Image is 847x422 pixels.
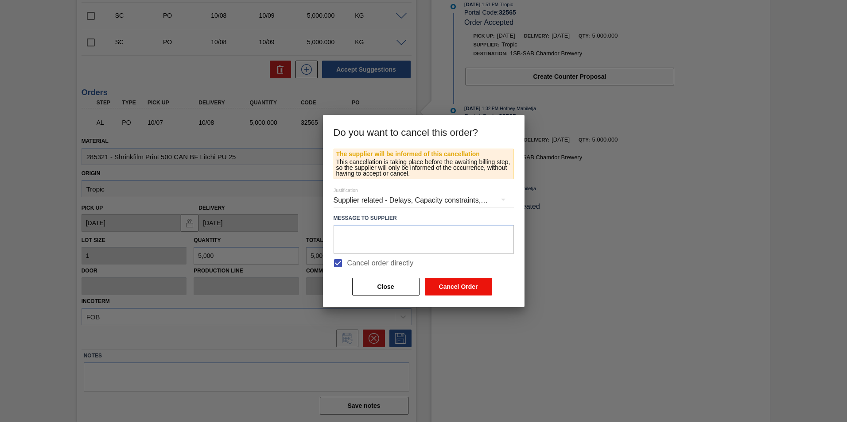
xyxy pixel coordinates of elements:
div: Supplier related - Delays, Capacity constraints, etc. [334,188,514,213]
h3: Do you want to cancel this order? [323,115,525,149]
p: This cancellation is taking place before the awaiting billing step, so the supplier will only be ... [336,159,511,176]
span: Cancel order directly [347,258,414,269]
p: The supplier will be informed of this cancellation [336,151,511,157]
label: Message to Supplier [334,212,514,225]
button: Cancel Order [425,278,492,295]
button: Close [352,278,420,295]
